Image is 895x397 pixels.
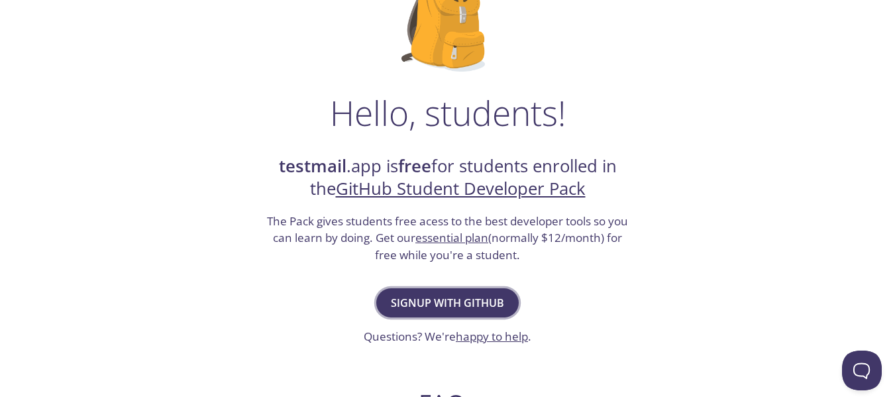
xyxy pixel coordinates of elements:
h3: Questions? We're . [364,328,531,345]
h3: The Pack gives students free acess to the best developer tools so you can learn by doing. Get our... [266,213,630,264]
iframe: Help Scout Beacon - Open [842,351,882,390]
a: GitHub Student Developer Pack [336,177,586,200]
h2: .app is for students enrolled in the [266,155,630,201]
h1: Hello, students! [330,93,566,133]
a: happy to help [456,329,528,344]
button: Signup with GitHub [376,288,519,317]
span: Signup with GitHub [391,294,504,312]
strong: testmail [279,154,346,178]
strong: free [398,154,431,178]
a: essential plan [415,230,488,245]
